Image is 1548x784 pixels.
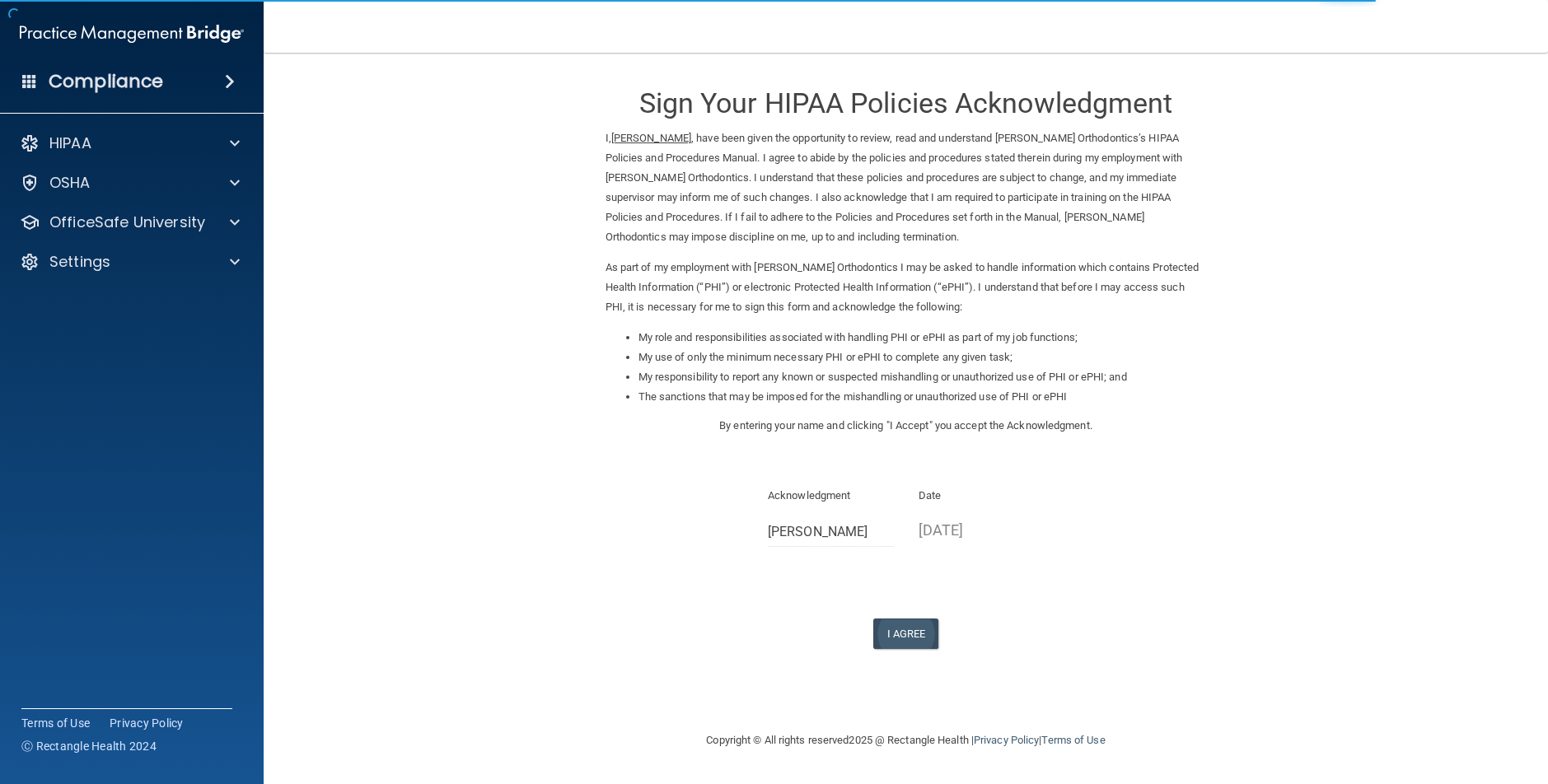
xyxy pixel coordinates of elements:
h4: Compliance [49,70,163,93]
li: My use of only the minimum necessary PHI or ePHI to complete any given task; [638,348,1207,367]
a: Privacy Policy [110,715,184,731]
div: Copyright © All rights reserved 2025 @ Rectangle Health | | [606,714,1207,767]
p: Acknowledgment [768,486,894,506]
p: OSHA [49,173,91,193]
a: HIPAA [20,133,240,153]
p: I, , have been given the opportunity to review, read and understand [PERSON_NAME] Orthodontics’s ... [606,128,1207,247]
input: Full Name [768,516,894,547]
a: OfficeSafe University [20,212,240,232]
li: My role and responsibilities associated with handling PHI or ePHI as part of my job functions; [638,328,1207,348]
p: OfficeSafe University [49,212,205,232]
p: By entering your name and clicking "I Accept" you accept the Acknowledgment. [606,416,1207,436]
p: HIPAA [49,133,91,153]
a: Settings [20,252,240,272]
p: Settings [49,252,110,272]
li: The sanctions that may be imposed for the mishandling or unauthorized use of PHI or ePHI [638,387,1207,407]
li: My responsibility to report any known or suspected mishandling or unauthorized use of PHI or ePHI... [638,367,1207,387]
button: I Agree [873,618,939,649]
a: Terms of Use [21,715,90,731]
p: [DATE] [919,516,1045,544]
p: As part of my employment with [PERSON_NAME] Orthodontics I may be asked to handle information whi... [606,258,1207,317]
a: Privacy Policy [974,734,1039,746]
ins: [PERSON_NAME] [611,132,691,144]
h3: Sign Your HIPAA Policies Acknowledgment [606,88,1207,119]
img: PMB logo [20,17,244,50]
a: Terms of Use [1041,734,1105,746]
span: Ⓒ Rectangle Health 2024 [21,738,157,754]
p: Date [919,486,1045,506]
a: OSHA [20,173,240,193]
